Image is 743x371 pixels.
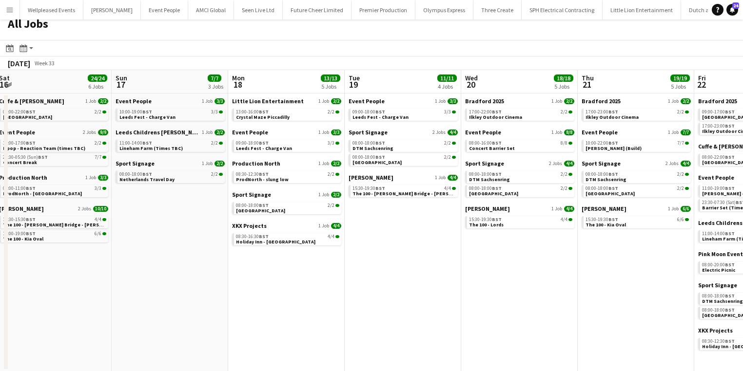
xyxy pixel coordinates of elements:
[608,140,618,146] span: BST
[232,191,341,198] a: Sport Signage1 Job2/2
[603,0,681,19] button: Little Lion Entertainment
[492,216,502,223] span: BST
[95,231,101,236] span: 6/6
[95,155,101,160] span: 7/7
[444,110,451,114] span: 3/3
[232,97,341,129] div: Little Lion Entertainment1 Job2/213:00-16:00BST2/2Crystal Maze Piccadilly
[586,176,626,183] span: DTM Sachsenring
[586,216,689,227] a: 15:30-19:30BST6/6The 100 - Kia Oval
[465,205,574,230] div: [PERSON_NAME]1 Job4/415:30-19:30BST4/4The 100 - Lords
[3,217,36,222] span: 11:30-15:30
[95,186,101,191] span: 3/3
[331,161,341,167] span: 2/2
[375,140,385,146] span: BST
[211,141,218,146] span: 2/2
[352,140,456,151] a: 08:00-18:00BST2/2DTM Sachsenring
[232,97,341,105] a: Little Lion Entertainment1 Job2/2
[95,141,101,146] span: 2/2
[448,130,458,135] span: 4/4
[202,161,213,167] span: 1 Job
[259,202,269,208] span: BST
[83,130,96,135] span: 2 Jobs
[352,0,415,19] button: Premier Production
[188,0,234,19] button: AMCI Global
[582,129,618,136] span: Event People
[702,124,735,129] span: 17:00-23:00
[608,216,618,223] span: BST
[665,161,679,167] span: 2 Jobs
[232,222,267,229] span: XKX Projects
[352,109,456,120] a: 09:00-18:00BST3/3Leeds Fest - Charge Van
[725,109,735,115] span: BST
[586,109,689,120] a: 17:00-23:00BST2/2Ilkley Outdoor Cinema
[561,141,567,146] span: 8/8
[232,160,341,191] div: Production North1 Job2/208:30-12:30BST2/2ProdNorth - slung low
[702,262,735,267] span: 08:00-20:00
[202,130,213,135] span: 1 Job
[435,175,446,181] span: 1 Job
[444,141,451,146] span: 2/2
[331,98,341,104] span: 2/2
[119,172,152,177] span: 08:00-18:00
[236,234,269,239] span: 08:30-16:30
[3,145,85,151] span: K pop - Reaction Team (times TBC)
[3,222,137,228] span: The 100 - Trent Bridge - Barker Chief
[702,298,743,304] span: DTM Sachsenring
[702,155,735,160] span: 08:00-22:00
[465,129,501,136] span: Event People
[232,129,268,136] span: Event People
[318,98,329,104] span: 1 Job
[318,223,329,229] span: 1 Job
[668,206,679,212] span: 1 Job
[232,191,271,198] span: Sport Signage
[448,175,458,181] span: 4/4
[119,140,223,151] a: 11:00-14:00BST2/2Lineham Farm (Times TBC)
[236,239,315,245] span: Holiday Inn - Whitechapel
[3,230,106,241] a: 15:00-19:00BST6/6The 100 - Kia Oval
[492,140,502,146] span: BST
[232,222,341,247] div: XKX Projects1 Job4/408:30-16:30BST4/4Holiday Inn - [GEOGRAPHIC_DATA]
[215,130,225,135] span: 2/2
[582,160,621,167] span: Sport Signage
[119,110,152,114] span: 10:00-19:00
[465,129,574,160] div: Event People1 Job8/808:00-16:00BST8/8Concert Barrier Set
[582,205,626,212] span: Wasserman
[85,98,96,104] span: 1 Job
[469,216,572,227] a: 15:30-19:30BST4/4The 100 - Lords
[259,233,269,240] span: BST
[3,159,37,166] span: Concert Break
[119,176,175,183] span: Netherlands Travel Day
[236,203,269,208] span: 08:00-18:00
[681,0,734,19] button: Dutch and Brit
[116,160,225,167] a: Sport Signage1 Job2/2
[38,154,48,160] span: BST
[349,174,458,181] a: [PERSON_NAME]1 Job4/4
[564,206,574,212] span: 4/4
[586,186,618,191] span: 08:00-18:00
[259,140,269,146] span: BST
[83,0,141,19] button: [PERSON_NAME]
[549,161,562,167] span: 2 Jobs
[375,154,385,160] span: BST
[677,141,684,146] span: 7/7
[522,0,603,19] button: SPH Electrical Contracting
[349,129,458,136] a: Sport Signage2 Jobs4/4
[465,97,504,105] span: Bradford 2025
[469,222,504,228] span: The 100 - Lords
[681,130,691,135] span: 7/7
[352,155,385,160] span: 08:00-18:00
[725,230,735,237] span: BST
[116,129,225,136] a: Leeds Childrens [PERSON_NAME]1 Job2/2
[681,161,691,167] span: 4/4
[564,161,574,167] span: 4/4
[492,185,502,191] span: BST
[3,216,106,227] a: 11:30-15:30BST4/4The 100 - [PERSON_NAME] Bridge - [PERSON_NAME] Chief
[435,98,446,104] span: 1 Job
[78,206,91,212] span: 2 Jobs
[211,172,218,177] span: 2/2
[119,171,223,182] a: 08:00-18:00BST2/2Netherlands Travel Day
[725,261,735,268] span: BST
[116,129,225,160] div: Leeds Childrens [PERSON_NAME]1 Job2/211:00-14:00BST2/2Lineham Farm (Times TBC)
[95,110,101,114] span: 2/2
[236,207,285,214] span: Netherlands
